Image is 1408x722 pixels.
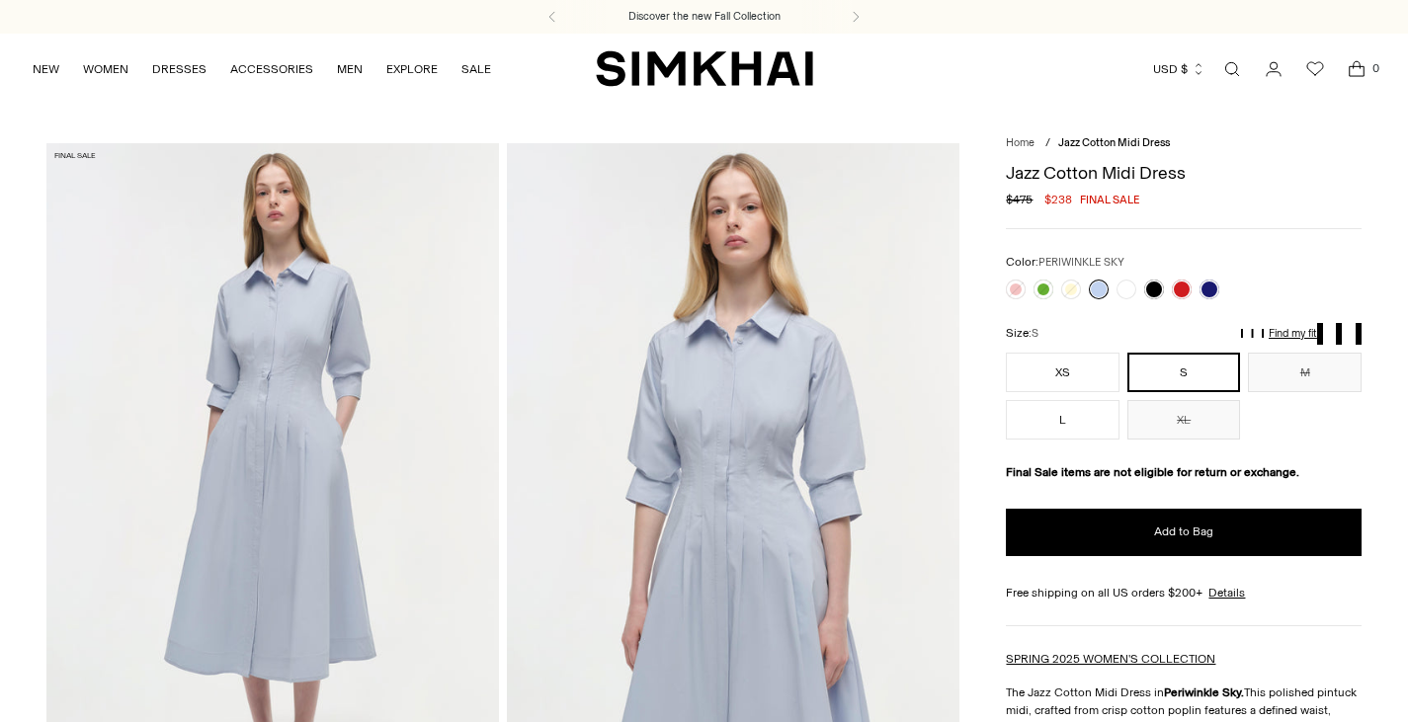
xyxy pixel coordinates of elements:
[152,47,207,91] a: DRESSES
[1254,49,1293,89] a: Go to the account page
[1248,353,1362,392] button: M
[1295,49,1335,89] a: Wishlist
[1006,353,1119,392] button: XS
[1006,509,1362,556] button: Add to Bag
[1127,400,1241,440] button: XL
[1006,135,1362,152] nav: breadcrumbs
[83,47,128,91] a: WOMEN
[1208,584,1245,602] a: Details
[1006,465,1299,479] strong: Final Sale items are not eligible for return or exchange.
[386,47,438,91] a: EXPLORE
[1006,400,1119,440] button: L
[1367,59,1384,77] span: 0
[1164,685,1244,699] strong: Periwinkle Sky.
[1006,652,1215,666] a: SPRING 2025 WOMEN'S COLLECTION
[1058,136,1170,149] span: Jazz Cotton Midi Dress
[596,49,813,88] a: SIMKHAI
[1006,584,1362,602] div: Free shipping on all US orders $200+
[1006,324,1038,343] label: Size:
[1032,327,1038,340] span: S
[1006,191,1033,208] s: $475
[461,47,491,91] a: SALE
[1127,353,1241,392] button: S
[1044,191,1072,208] span: $238
[628,9,781,25] a: Discover the new Fall Collection
[1006,253,1124,272] label: Color:
[1006,164,1362,182] h1: Jazz Cotton Midi Dress
[1337,49,1376,89] a: Open cart modal
[1038,256,1124,269] span: PERIWINKLE SKY
[1045,135,1050,152] div: /
[33,47,59,91] a: NEW
[1154,523,1213,540] span: Add to Bag
[230,47,313,91] a: ACCESSORIES
[1006,136,1035,149] a: Home
[1153,47,1205,91] button: USD $
[1212,49,1252,89] a: Open search modal
[337,47,363,91] a: MEN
